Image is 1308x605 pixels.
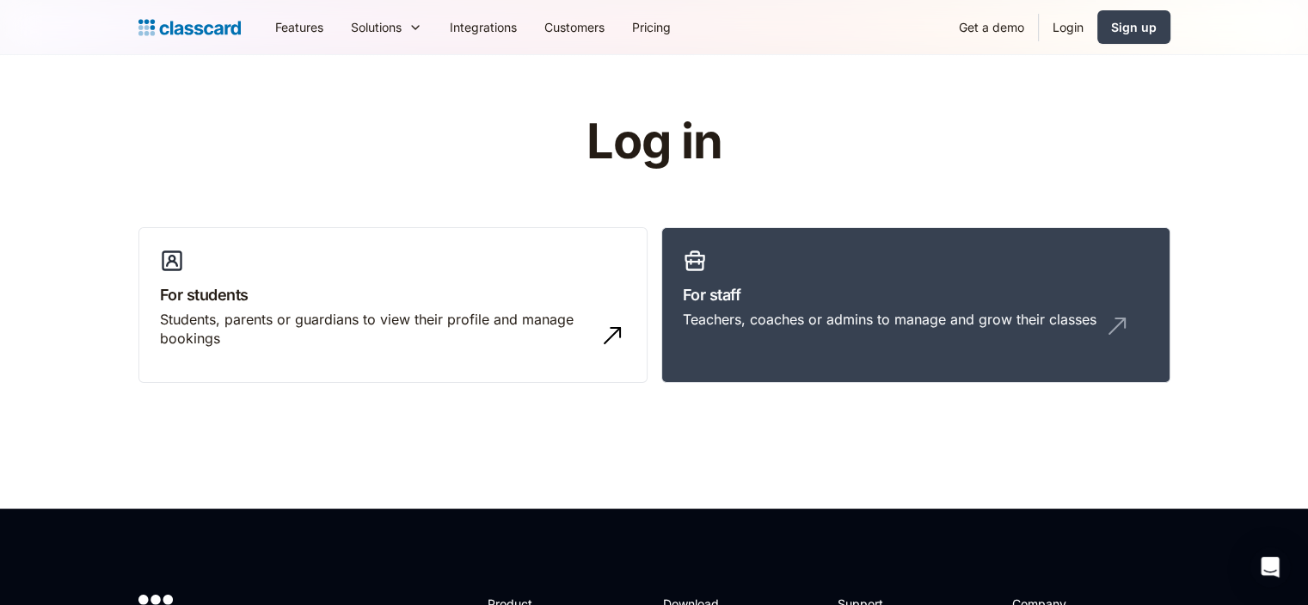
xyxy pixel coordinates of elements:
[160,283,626,306] h3: For students
[160,310,592,349] div: Students, parents or guardians to view their profile and manage bookings
[683,310,1096,329] div: Teachers, coaches or admins to manage and grow their classes
[138,15,241,40] a: Logo
[1111,18,1157,36] div: Sign up
[138,227,648,384] a: For studentsStudents, parents or guardians to view their profile and manage bookings
[945,8,1038,46] a: Get a demo
[531,8,618,46] a: Customers
[351,18,402,36] div: Solutions
[261,8,337,46] a: Features
[1097,10,1170,44] a: Sign up
[661,227,1170,384] a: For staffTeachers, coaches or admins to manage and grow their classes
[337,8,436,46] div: Solutions
[436,8,531,46] a: Integrations
[1250,546,1291,588] div: Open Intercom Messenger
[618,8,685,46] a: Pricing
[1039,8,1097,46] a: Login
[683,283,1149,306] h3: For staff
[381,115,927,169] h1: Log in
